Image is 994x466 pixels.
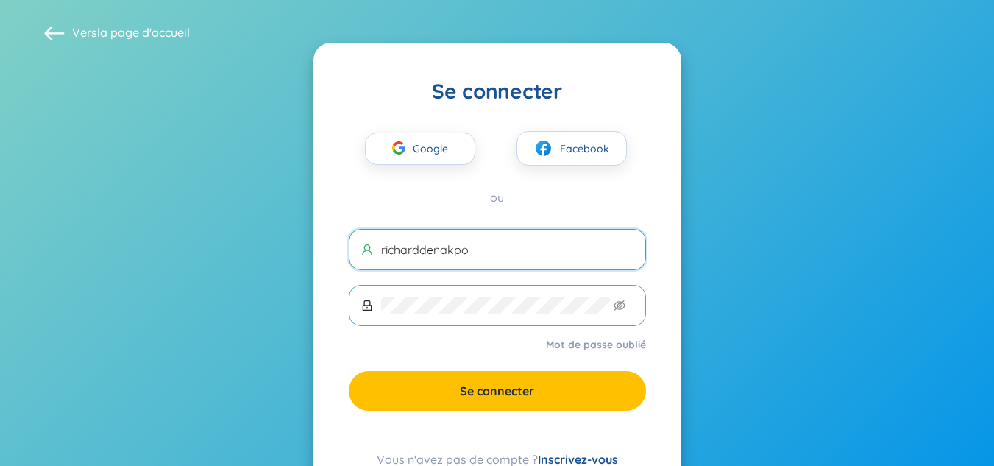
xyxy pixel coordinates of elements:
a: Mot de passe oublié [546,337,646,352]
img: Facebook [534,139,553,158]
button: Se connecter [349,371,646,411]
font: Se connecter [432,78,562,104]
font: ou [490,190,504,205]
font: Se connecter [460,384,534,398]
button: FacebookFacebook [516,131,627,166]
span: invisible à l'œil nu [614,300,625,311]
font: Mot de passe oublié [546,338,646,351]
a: la page d'accueil [97,25,190,40]
font: Vers [72,25,97,40]
button: Google [365,133,475,165]
span: utilisateur [361,244,373,255]
input: Nom d'utilisateur ou e-mail [381,241,633,258]
font: Facebook [560,142,609,155]
span: verrouillage [361,300,373,311]
font: Google [413,142,448,155]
